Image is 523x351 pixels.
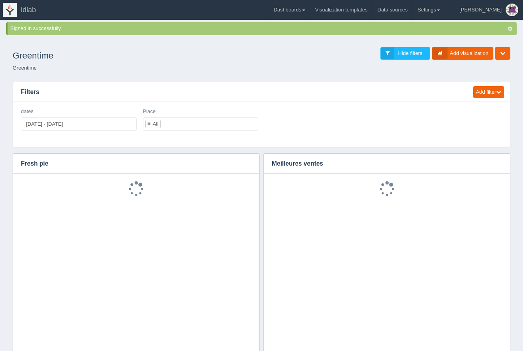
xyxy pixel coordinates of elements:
h3: Filters [13,82,466,102]
h3: Meilleures ventes [264,154,498,174]
div: [PERSON_NAME] [459,2,502,18]
button: Add filter [473,86,504,98]
span: Hide filters [398,50,422,56]
h1: Greentime [13,47,261,64]
span: idlab [21,6,36,14]
label: Place [143,108,156,115]
a: Hide filters [380,47,430,60]
h3: Fresh pie [13,154,247,174]
div: Signed in successfully. [10,25,515,32]
img: logo-icon-white-65218e21b3e149ebeb43c0d521b2b0920224ca4d96276e4423216f8668933697.png [3,3,17,17]
a: Add visualization [432,47,494,60]
div: All [153,121,158,126]
label: dates [21,108,34,115]
li: Greentime [13,64,37,72]
img: Profile Picture [506,4,518,16]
